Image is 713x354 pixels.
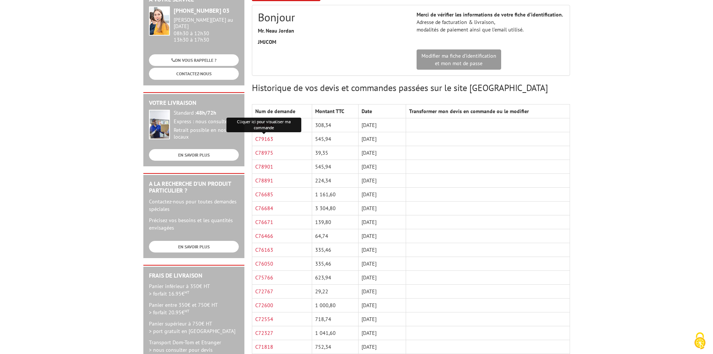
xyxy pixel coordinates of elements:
td: [DATE] [358,271,406,285]
div: Express : nous consulter [174,118,239,125]
p: Panier supérieur à 750€ HT [149,320,239,335]
strong: Mr. Neau Jordan [258,27,294,34]
td: [DATE] [358,160,406,174]
strong: JMJCOM [258,39,276,45]
a: ON VOUS RAPPELLE ? [149,54,239,66]
img: widget-service.jpg [149,6,170,36]
td: [DATE] [358,188,406,202]
a: C76685 [255,191,273,198]
td: [DATE] [358,312,406,326]
span: > forfait 16.95€ [149,290,189,297]
a: C72327 [255,330,273,336]
td: [DATE] [358,132,406,146]
td: [DATE] [358,215,406,229]
p: Contactez-nous pour toutes demandes spéciales [149,198,239,213]
th: Date [358,105,406,118]
td: [DATE] [358,229,406,243]
td: 139,80 [312,215,358,229]
td: 752,34 [312,340,358,354]
th: Montant TTC [312,105,358,118]
td: [DATE] [358,243,406,257]
td: [DATE] [358,202,406,215]
td: 545,94 [312,132,358,146]
a: EN SAVOIR PLUS [149,241,239,252]
td: [DATE] [358,340,406,354]
a: C76466 [255,233,273,239]
sup: HT [185,308,189,314]
div: [PERSON_NAME][DATE] au [DATE] [174,17,239,30]
h2: Frais de Livraison [149,272,239,279]
div: Cliquer ici pour visualiser ma commande [226,118,301,133]
td: [DATE] [358,174,406,188]
a: Modifier ma fiche d'identificationet mon mot de passe [417,49,501,70]
td: [DATE] [358,118,406,132]
p: Adresse de facturation & livraison, modalités de paiement ainsi que l’email utilisé. [417,11,564,33]
td: 623,94 [312,271,358,285]
td: 1 000,80 [312,299,358,312]
a: C72554 [255,316,273,323]
img: widget-livraison.jpg [149,110,170,139]
td: 335,46 [312,243,358,257]
td: 335,46 [312,257,358,271]
a: CONTACTEZ-NOUS [149,68,239,79]
sup: HT [185,290,189,295]
td: 1 041,60 [312,326,358,340]
td: 545,94 [312,160,358,174]
td: 3 304,80 [312,202,358,215]
a: C78891 [255,177,273,184]
button: Cookies (fenêtre modale) [687,329,713,354]
a: C72767 [255,288,273,295]
td: [DATE] [358,257,406,271]
a: C78901 [255,163,273,170]
a: C72600 [255,302,273,309]
td: 718,74 [312,312,358,326]
p: Panier inférieur à 350€ HT [149,282,239,297]
a: C76671 [255,219,273,226]
th: Num de demande [252,105,312,118]
a: C79163 [255,136,273,142]
td: [DATE] [358,299,406,312]
td: 29,22 [312,285,358,299]
td: 308,34 [312,118,358,132]
span: > forfait 20.95€ [149,309,189,316]
a: C71818 [255,344,273,350]
a: C75766 [255,274,273,281]
strong: [PHONE_NUMBER] 03 [174,7,229,14]
img: Cookies (fenêtre modale) [691,332,709,350]
a: C76684 [255,205,273,212]
p: Panier entre 350€ et 750€ HT [149,301,239,316]
div: Retrait possible en nos locaux [174,127,239,140]
td: [DATE] [358,326,406,340]
span: > port gratuit en [GEOGRAPHIC_DATA] [149,328,235,335]
div: 08h30 à 12h30 13h30 à 17h30 [174,17,239,43]
td: 64,74 [312,229,358,243]
h2: Votre livraison [149,100,239,106]
a: C78975 [255,149,273,156]
td: 1 161,60 [312,188,358,202]
h2: Bonjour [258,11,405,23]
td: 224,34 [312,174,358,188]
td: [DATE] [358,146,406,160]
p: Transport Dom-Tom et Etranger [149,339,239,354]
h2: A la recherche d'un produit particulier ? [149,181,239,194]
strong: Merci de vérifier les informations de votre fiche d’identification. [417,11,563,18]
a: C76050 [255,260,273,267]
h3: Historique de vos devis et commandes passées sur le site [GEOGRAPHIC_DATA] [252,83,570,93]
p: Précisez vos besoins et les quantités envisagées [149,217,239,232]
a: EN SAVOIR PLUS [149,149,239,161]
td: [DATE] [358,285,406,299]
th: Transformer mon devis en commande ou le modifier [406,105,570,118]
a: C76163 [255,246,273,253]
span: > nous consulter pour devis [149,347,213,353]
strong: 48h/72h [196,109,216,116]
div: Standard : [174,110,239,117]
td: 39,35 [312,146,358,160]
